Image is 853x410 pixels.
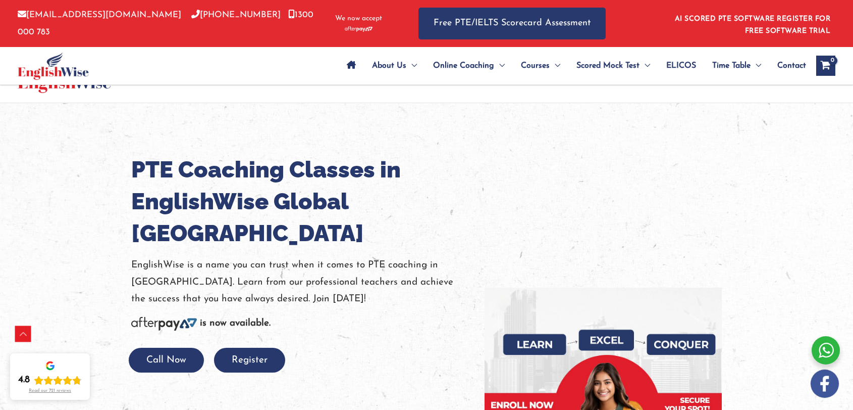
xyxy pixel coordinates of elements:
span: About Us [372,48,406,83]
a: View Shopping Cart, empty [816,56,835,76]
img: white-facebook.png [811,370,839,398]
button: Register [214,348,285,373]
span: Menu Toggle [494,48,505,83]
h1: PTE Coaching Classes in EnglishWise Global [GEOGRAPHIC_DATA] [131,154,469,249]
a: 1300 000 783 [18,11,313,36]
a: Online CoachingMenu Toggle [425,48,513,83]
div: Rating: 4.8 out of 5 [18,374,82,386]
b: is now available. [200,318,271,328]
span: Menu Toggle [550,48,560,83]
a: Time TableMenu Toggle [704,48,769,83]
img: cropped-ew-logo [18,52,89,80]
a: AI SCORED PTE SOFTWARE REGISTER FOR FREE SOFTWARE TRIAL [675,15,831,35]
span: Courses [521,48,550,83]
div: 4.8 [18,374,30,386]
a: Register [214,355,285,365]
span: We now accept [335,14,382,24]
img: Afterpay-Logo [131,317,197,331]
a: Scored Mock TestMenu Toggle [568,48,658,83]
span: Menu Toggle [406,48,417,83]
button: Call Now [129,348,204,373]
nav: Site Navigation: Main Menu [339,48,806,83]
aside: Header Widget 1 [669,7,835,40]
a: Contact [769,48,806,83]
a: [EMAIL_ADDRESS][DOMAIN_NAME] [18,11,181,19]
span: Time Table [712,48,751,83]
span: Scored Mock Test [576,48,639,83]
span: Online Coaching [433,48,494,83]
span: Menu Toggle [639,48,650,83]
p: EnglishWise is a name you can trust when it comes to PTE coaching in [GEOGRAPHIC_DATA]. Learn fro... [131,257,469,307]
span: ELICOS [666,48,696,83]
a: About UsMenu Toggle [364,48,425,83]
a: CoursesMenu Toggle [513,48,568,83]
div: Read our 721 reviews [29,388,71,394]
a: [PHONE_NUMBER] [191,11,281,19]
img: Afterpay-Logo [345,26,372,32]
a: Call Now [129,355,204,365]
a: ELICOS [658,48,704,83]
span: Contact [777,48,806,83]
a: Free PTE/IELTS Scorecard Assessment [418,8,606,39]
span: Menu Toggle [751,48,761,83]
